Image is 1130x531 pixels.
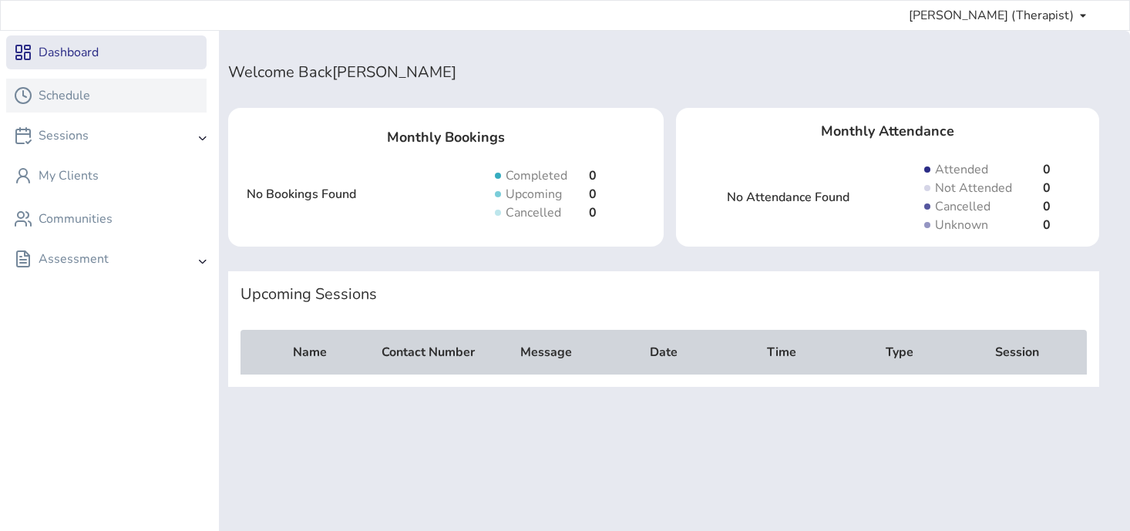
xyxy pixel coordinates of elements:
[506,185,567,203] p: Upcoming
[199,136,207,141] img: angle-right.svg
[589,203,597,222] p: 0
[228,62,1099,83] div: Welcome Back [PERSON_NAME]
[506,203,567,222] p: Cancelled
[1043,179,1051,197] p: 0
[371,342,486,362] th: Contact Number
[935,197,1021,216] p: Cancelled
[39,86,90,105] div: Schedule
[14,128,89,143] div: Sessions
[247,126,645,148] p: Monthly Bookings
[247,185,446,203] div: No Bookings Found
[842,342,957,362] th: Type
[39,166,99,185] div: My Clients
[240,284,1087,305] div: Upcoming Sessions
[14,251,109,267] div: Assessment
[688,188,888,207] div: No Attendance Found
[935,216,1021,234] p: Unknown
[589,166,597,185] p: 0
[935,179,1021,197] p: Not Attended
[724,342,839,362] th: Time
[199,260,207,264] img: angle-right.svg
[506,166,567,185] p: Completed
[960,342,1075,362] th: Session
[39,210,113,228] div: Communities
[1043,216,1051,234] p: 0
[1043,197,1051,216] p: 0
[1043,160,1051,179] p: 0
[589,185,597,203] p: 0
[688,120,1087,142] p: Monthly Attendance
[909,6,1074,25] span: [PERSON_NAME] (Therapist)
[39,43,99,62] div: Dashboard
[607,342,721,362] th: Date
[253,342,368,362] th: Name
[935,160,1021,179] p: Attended
[489,342,604,362] th: Message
